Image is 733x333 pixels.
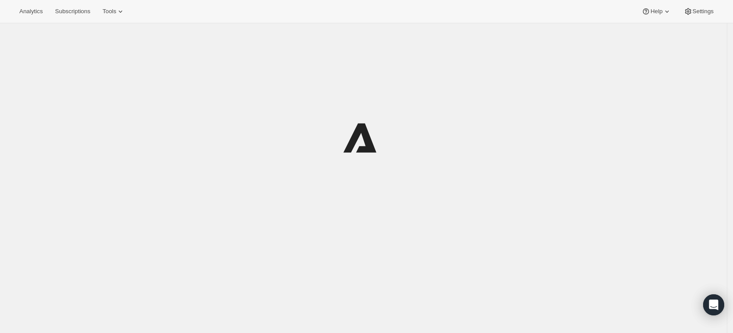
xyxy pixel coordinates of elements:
[14,5,48,18] button: Analytics
[678,5,719,18] button: Settings
[19,8,43,15] span: Analytics
[102,8,116,15] span: Tools
[636,5,676,18] button: Help
[650,8,662,15] span: Help
[50,5,95,18] button: Subscriptions
[693,8,714,15] span: Settings
[97,5,130,18] button: Tools
[703,294,724,315] div: Open Intercom Messenger
[55,8,90,15] span: Subscriptions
